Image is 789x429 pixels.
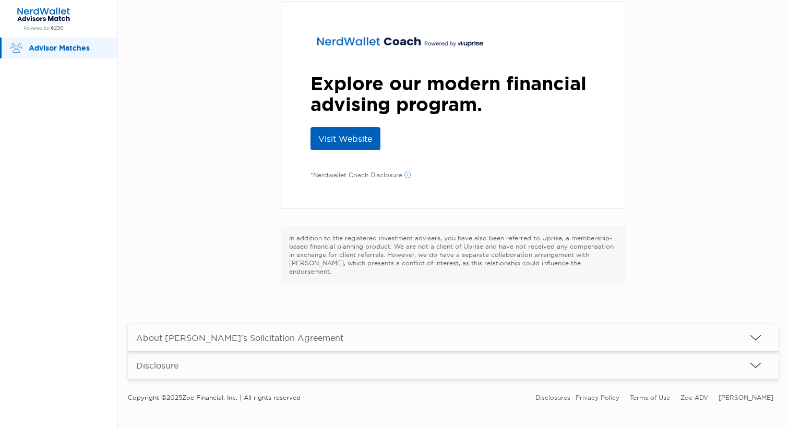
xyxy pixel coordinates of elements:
a: Privacy Policy [576,394,619,401]
p: In addition to the registered investment advisers, you have also been referred to Uprise, a membe... [289,234,618,276]
a: Terms of Use [630,394,670,401]
h3: Explore our modern financial advising program. [310,73,596,115]
p: Advisor Matches [29,42,107,55]
a: [PERSON_NAME] [719,394,773,401]
a: Disclosures [535,394,570,401]
a: Visit Website [310,127,380,150]
p: *Nerdwallet Coach Disclosure [310,171,411,179]
img: Zoe Financial [13,7,75,31]
a: Zoe ADV [680,394,708,401]
img: Nerdwallet Coach [310,31,492,52]
div: Disclosure [136,360,178,371]
div: About [PERSON_NAME]'s Solicitation Agreement [136,333,343,343]
img: icon arrow [749,332,762,344]
p: Copyright © 2025 Zoe Financial, Inc. | All rights reserved [128,391,301,404]
img: icon arrow [749,359,762,372]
